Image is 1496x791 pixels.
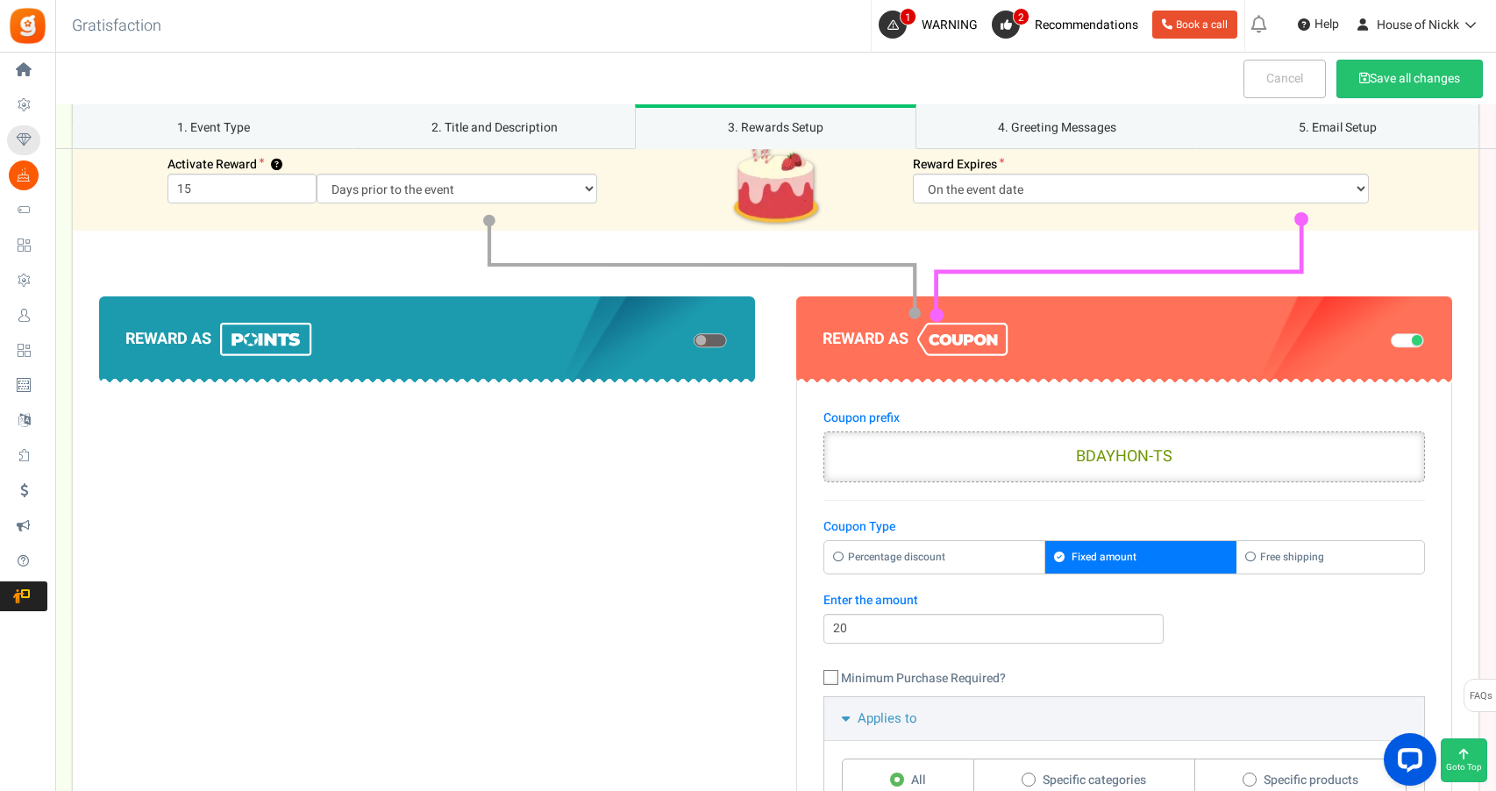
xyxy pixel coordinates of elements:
label: Percentage discount [824,541,1046,574]
span: ? [271,160,282,171]
span: All [911,772,926,789]
a: 2 Recommendations [992,11,1145,39]
span: 2 [1013,8,1029,25]
button: Goto Top [1441,738,1487,782]
strong: Activate Reward [167,155,257,174]
img: Gratisfaction [8,6,47,46]
a: 1. Event Type [73,104,354,149]
a: Help [1291,11,1346,39]
span: FAQs [1469,680,1492,713]
span: House of Nickk [1377,16,1459,34]
h4: Reward as [823,323,1426,356]
a: 3. Rewards Setup [635,104,916,149]
span: Recommendations [1035,16,1138,34]
a: 5. Email Setup [1197,104,1478,149]
span: 1 [900,8,916,25]
span: Minimum Purchase Required? [841,670,1006,688]
label: Fixed amount [1045,541,1236,574]
input: THEBIGDAY20 [823,431,1425,482]
span: Specific categories [1043,772,1146,789]
a: 1 WARNING [879,11,985,39]
a: Book a call [1152,11,1237,39]
label: Enter the amount [823,592,918,609]
h4: Reward as [125,323,729,356]
button: Save all changes [1336,60,1483,98]
span: Help [1310,16,1339,33]
label: Coupon Type [823,518,895,536]
h3: Gratisfaction [53,9,181,44]
span: Goto Top [1446,761,1482,773]
label: Coupon prefix [823,410,900,427]
label: Free shipping [1236,541,1424,574]
a: Cancel [1243,60,1326,98]
span: WARNING [922,16,978,34]
span: Applies to [858,709,917,728]
a: 4. Greeting Messages [916,104,1198,149]
a: 2. Title and Description [354,104,636,149]
span: Specific products [1264,772,1358,789]
strong: Reward Expires [913,155,997,174]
